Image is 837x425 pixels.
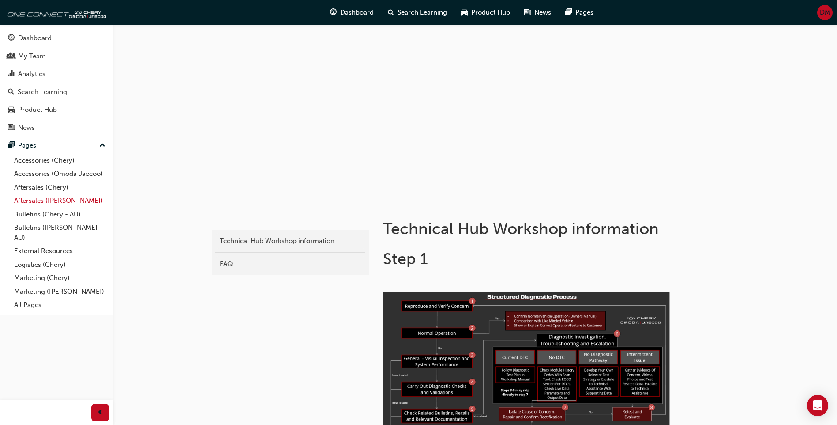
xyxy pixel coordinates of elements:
span: car-icon [461,7,468,18]
a: news-iconNews [517,4,558,22]
a: Logistics (Chery) [11,258,109,272]
a: Search Learning [4,84,109,100]
a: My Team [4,48,109,65]
span: up-icon [99,140,105,152]
span: guage-icon [8,34,15,42]
a: News [4,120,109,136]
a: All Pages [11,298,109,312]
div: Dashboard [18,33,52,43]
a: Marketing (Chery) [11,271,109,285]
div: Pages [18,140,36,151]
span: pages-icon [565,7,572,18]
a: Product Hub [4,102,109,118]
a: Aftersales (Chery) [11,181,109,194]
span: prev-icon [97,407,104,418]
span: news-icon [524,7,531,18]
span: guage-icon [330,7,337,18]
span: people-icon [8,53,15,61]
a: Technical Hub Workshop information [215,233,365,249]
span: chart-icon [8,70,15,78]
img: oneconnect [4,4,106,21]
span: pages-icon [8,142,15,150]
span: DM [820,8,830,18]
a: pages-iconPages [558,4,601,22]
a: Accessories (Chery) [11,154,109,167]
a: guage-iconDashboard [323,4,381,22]
button: DashboardMy TeamAnalyticsSearch LearningProduct HubNews [4,28,109,137]
a: Analytics [4,66,109,82]
span: search-icon [388,7,394,18]
span: news-icon [8,124,15,132]
a: FAQ [215,256,365,272]
div: Search Learning [18,87,67,97]
button: Pages [4,137,109,154]
div: News [18,123,35,133]
a: Accessories (Omoda Jaecoo) [11,167,109,181]
div: Open Intercom Messenger [807,395,828,416]
span: News [534,8,551,18]
a: Bulletins ([PERSON_NAME] - AU) [11,221,109,244]
span: search-icon [8,88,14,96]
a: Aftersales ([PERSON_NAME]) [11,194,109,208]
div: My Team [18,51,46,61]
div: FAQ [220,259,361,269]
span: Step 1 [383,249,428,268]
a: Bulletins (Chery - AU) [11,208,109,221]
a: car-iconProduct Hub [454,4,517,22]
span: car-icon [8,106,15,114]
div: Technical Hub Workshop information [220,236,361,246]
span: Dashboard [340,8,374,18]
a: Dashboard [4,30,109,46]
span: Pages [575,8,593,18]
a: Marketing ([PERSON_NAME]) [11,285,109,299]
a: search-iconSearch Learning [381,4,454,22]
button: DM [817,5,833,20]
div: Analytics [18,69,45,79]
span: Search Learning [398,8,447,18]
div: Product Hub [18,105,57,115]
a: External Resources [11,244,109,258]
h1: Technical Hub Workshop information [383,219,672,239]
span: Product Hub [471,8,510,18]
